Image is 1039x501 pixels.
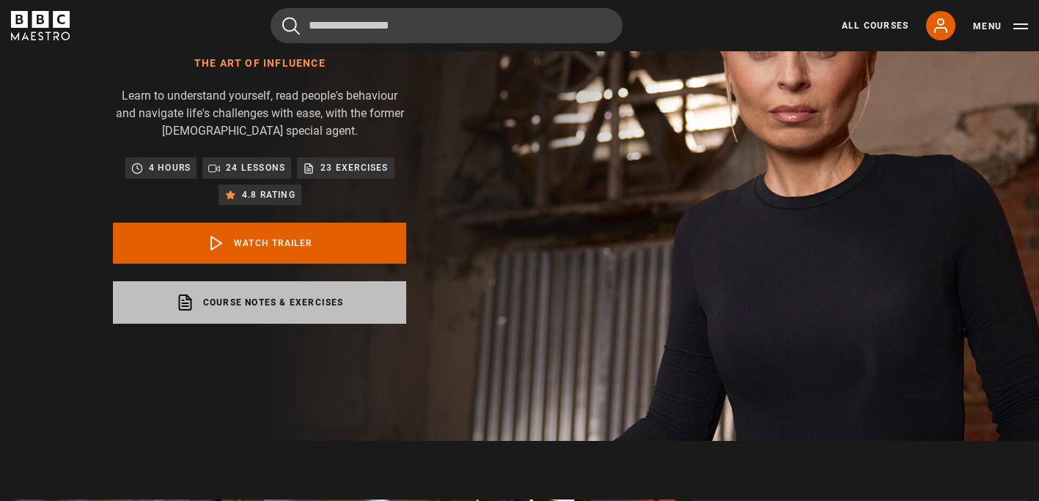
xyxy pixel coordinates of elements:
p: 24 lessons [226,160,285,175]
button: Submit the search query [282,17,300,35]
p: Learn to understand yourself, read people's behaviour and navigate life's challenges with ease, w... [113,87,406,140]
button: Toggle navigation [973,19,1028,34]
h1: The Art of Influence [113,58,406,70]
a: All Courses [842,19,908,32]
p: 4 hours [149,160,191,175]
p: 4.8 rating [242,188,295,202]
a: Watch Trailer [113,223,406,264]
input: Search [271,8,623,43]
p: 23 exercises [320,160,388,175]
svg: BBC Maestro [11,11,70,40]
a: Course notes & exercises [113,281,406,324]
